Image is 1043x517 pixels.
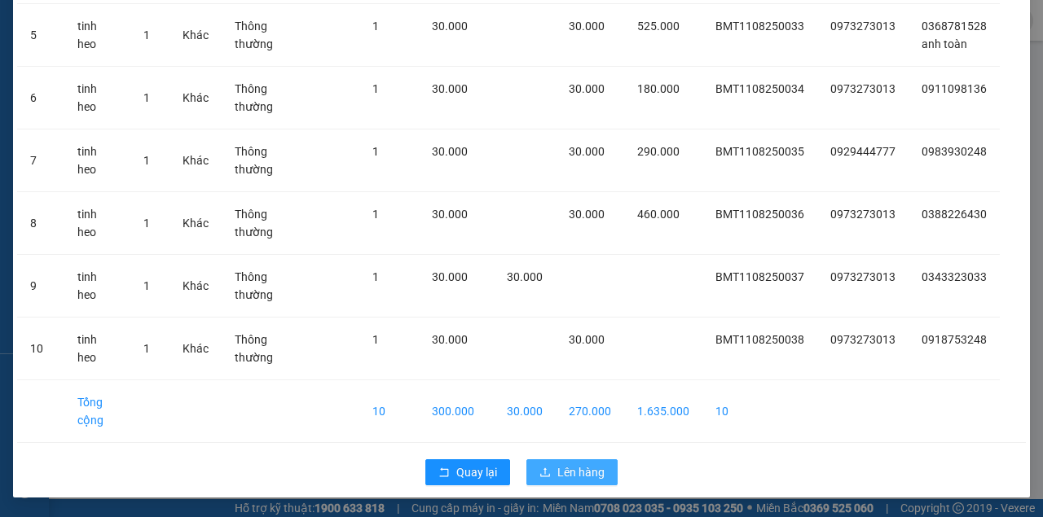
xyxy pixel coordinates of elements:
[359,380,420,443] td: 10
[557,463,605,481] span: Lên hàng
[372,270,379,283] span: 1
[569,20,605,33] span: 30.000
[17,67,64,129] td: 6
[222,4,304,67] td: Thông thường
[830,20,896,33] span: 0973273013
[143,217,150,230] span: 1
[432,145,468,158] span: 30.000
[425,459,510,485] button: rollbackQuay lại
[143,28,150,42] span: 1
[169,192,222,255] td: Khác
[17,318,64,380] td: 10
[372,82,379,95] span: 1
[222,318,304,380] td: Thông thường
[222,129,304,192] td: Thông thường
[169,255,222,318] td: Khác
[143,91,150,104] span: 1
[169,67,222,129] td: Khác
[715,82,804,95] span: BMT1108250034
[922,145,987,158] span: 0983930248
[372,20,379,33] span: 1
[222,67,304,129] td: Thông thường
[372,333,379,346] span: 1
[64,129,130,192] td: tinh heo
[64,318,130,380] td: tinh heo
[569,333,605,346] span: 30.000
[438,467,450,480] span: rollback
[637,20,680,33] span: 525.000
[17,129,64,192] td: 7
[702,380,817,443] td: 10
[715,208,804,221] span: BMT1108250036
[569,145,605,158] span: 30.000
[715,270,804,283] span: BMT1108250037
[830,82,896,95] span: 0973273013
[922,37,967,50] span: anh toàn
[830,145,896,158] span: 0929444777
[715,333,804,346] span: BMT1108250038
[372,208,379,221] span: 1
[569,82,605,95] span: 30.000
[715,20,804,33] span: BMT1108250033
[556,380,624,443] td: 270.000
[143,342,150,355] span: 1
[64,67,130,129] td: tinh heo
[507,270,543,283] span: 30.000
[169,318,222,380] td: Khác
[222,192,304,255] td: Thông thường
[432,20,468,33] span: 30.000
[830,208,896,221] span: 0973273013
[922,208,987,221] span: 0388226430
[64,380,130,443] td: Tổng cộng
[456,463,497,481] span: Quay lại
[64,4,130,67] td: tinh heo
[17,4,64,67] td: 5
[637,208,680,221] span: 460.000
[637,145,680,158] span: 290.000
[922,333,987,346] span: 0918753248
[539,467,551,480] span: upload
[419,380,494,443] td: 300.000
[64,192,130,255] td: tinh heo
[922,20,987,33] span: 0368781528
[17,255,64,318] td: 9
[432,333,468,346] span: 30.000
[143,154,150,167] span: 1
[922,82,987,95] span: 0911098136
[64,255,130,318] td: tinh heo
[17,192,64,255] td: 8
[222,255,304,318] td: Thông thường
[526,459,618,485] button: uploadLên hàng
[432,208,468,221] span: 30.000
[143,279,150,292] span: 1
[169,4,222,67] td: Khác
[830,333,896,346] span: 0973273013
[169,129,222,192] td: Khác
[494,380,556,443] td: 30.000
[715,145,804,158] span: BMT1108250035
[830,270,896,283] span: 0973273013
[569,208,605,221] span: 30.000
[432,82,468,95] span: 30.000
[637,82,680,95] span: 180.000
[372,145,379,158] span: 1
[432,270,468,283] span: 30.000
[624,380,702,443] td: 1.635.000
[922,270,987,283] span: 0343323033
